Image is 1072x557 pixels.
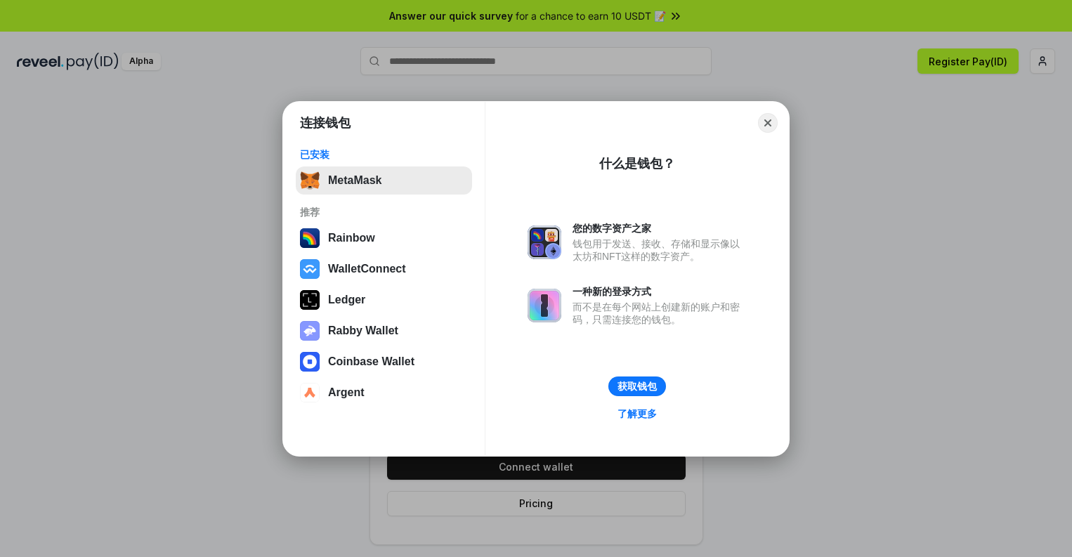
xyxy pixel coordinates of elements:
button: Ledger [296,286,472,314]
img: svg+xml,%3Csvg%20xmlns%3D%22http%3A%2F%2Fwww.w3.org%2F2000%2Fsvg%22%20fill%3D%22none%22%20viewBox... [300,321,320,341]
div: 推荐 [300,206,468,218]
img: svg+xml,%3Csvg%20xmlns%3D%22http%3A%2F%2Fwww.w3.org%2F2000%2Fsvg%22%20width%3D%2228%22%20height%3... [300,290,320,310]
img: svg+xml,%3Csvg%20width%3D%2228%22%20height%3D%2228%22%20viewBox%3D%220%200%2028%2028%22%20fill%3D... [300,259,320,279]
div: WalletConnect [328,263,406,275]
div: Rabby Wallet [328,325,398,337]
div: 获取钱包 [617,380,657,393]
button: 获取钱包 [608,376,666,396]
div: 您的数字资产之家 [573,222,747,235]
div: 钱包用于发送、接收、存储和显示像以太坊和NFT这样的数字资产。 [573,237,747,263]
button: Rabby Wallet [296,317,472,345]
button: Coinbase Wallet [296,348,472,376]
button: Close [758,113,778,133]
div: 已安装 [300,148,468,161]
img: svg+xml,%3Csvg%20width%3D%2228%22%20height%3D%2228%22%20viewBox%3D%220%200%2028%2028%22%20fill%3D... [300,383,320,402]
img: svg+xml,%3Csvg%20xmlns%3D%22http%3A%2F%2Fwww.w3.org%2F2000%2Fsvg%22%20fill%3D%22none%22%20viewBox... [528,225,561,259]
img: svg+xml,%3Csvg%20width%3D%2228%22%20height%3D%2228%22%20viewBox%3D%220%200%2028%2028%22%20fill%3D... [300,352,320,372]
div: 而不是在每个网站上创建新的账户和密码，只需连接您的钱包。 [573,301,747,326]
img: svg+xml,%3Csvg%20xmlns%3D%22http%3A%2F%2Fwww.w3.org%2F2000%2Fsvg%22%20fill%3D%22none%22%20viewBox... [528,289,561,322]
h1: 连接钱包 [300,114,351,131]
div: 什么是钱包？ [599,155,675,172]
div: 了解更多 [617,407,657,420]
button: MetaMask [296,166,472,195]
button: WalletConnect [296,255,472,283]
div: Rainbow [328,232,375,244]
div: Ledger [328,294,365,306]
img: svg+xml,%3Csvg%20width%3D%22120%22%20height%3D%22120%22%20viewBox%3D%220%200%20120%20120%22%20fil... [300,228,320,248]
img: svg+xml,%3Csvg%20fill%3D%22none%22%20height%3D%2233%22%20viewBox%3D%220%200%2035%2033%22%20width%... [300,171,320,190]
button: Rainbow [296,224,472,252]
div: Argent [328,386,365,399]
a: 了解更多 [609,405,665,423]
div: MetaMask [328,174,381,187]
button: Argent [296,379,472,407]
div: Coinbase Wallet [328,355,414,368]
div: 一种新的登录方式 [573,285,747,298]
